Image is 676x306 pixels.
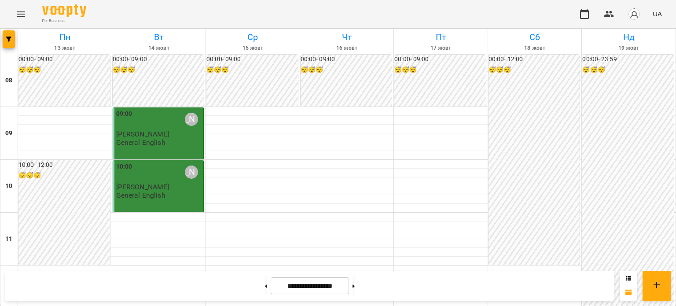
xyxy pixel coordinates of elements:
h6: 16 жовт [301,44,393,52]
h6: 😴😴😴 [18,65,110,75]
h6: 19 жовт [583,44,674,52]
label: 10:00 [116,162,132,172]
h6: Сб [489,30,580,44]
h6: 18 жовт [489,44,580,52]
h6: 10:00 - 12:00 [18,160,110,170]
h6: 😴😴😴 [489,65,580,75]
h6: 08 [5,76,12,85]
button: UA [649,6,665,22]
span: For Business [42,18,86,24]
h6: 00:00 - 09:00 [301,55,392,64]
h6: 😴😴😴 [582,65,674,75]
h6: 00:00 - 09:00 [394,55,486,64]
h6: 15 жовт [207,44,298,52]
span: UA [653,9,662,18]
h6: 00:00 - 09:00 [18,55,110,64]
h6: Нд [583,30,674,44]
h6: Пт [395,30,486,44]
button: Menu [11,4,32,25]
h6: 00:00 - 12:00 [489,55,580,64]
h6: 17 жовт [395,44,486,52]
h6: 😴😴😴 [301,65,392,75]
h6: Пн [19,30,110,44]
label: 09:00 [116,109,132,119]
h6: 😴😴😴 [18,171,110,181]
h6: 😴😴😴 [113,65,204,75]
h6: 00:00 - 09:00 [206,55,298,64]
h6: 😴😴😴 [206,65,298,75]
div: Підвишинська Валерія [185,113,198,126]
div: Підвишинська Валерія [185,166,198,179]
img: avatar_s.png [628,8,640,20]
h6: 13 жовт [19,44,110,52]
h6: 00:00 - 23:59 [582,55,674,64]
h6: Чт [301,30,393,44]
h6: 11 [5,234,12,244]
p: General English [116,192,165,199]
h6: 14 жовт [114,44,205,52]
p: General English [116,139,165,146]
h6: Ср [207,30,298,44]
h6: 00:00 - 09:00 [113,55,204,64]
h6: Вт [114,30,205,44]
span: [PERSON_NAME] [116,130,169,138]
img: Voopty Logo [42,4,86,17]
h6: 10 [5,181,12,191]
h6: 09 [5,129,12,138]
h6: 😴😴😴 [394,65,486,75]
span: [PERSON_NAME] [116,183,169,191]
